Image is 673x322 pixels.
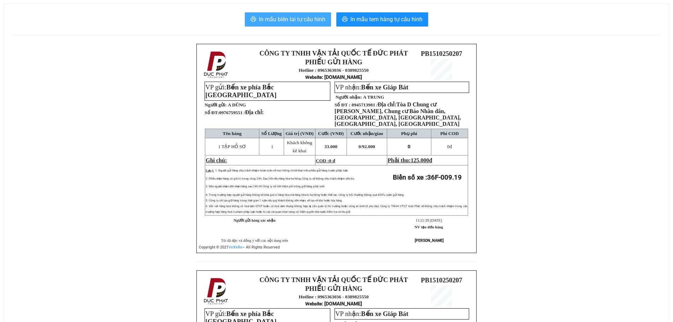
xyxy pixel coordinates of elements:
strong: Hotline : 0965363036 - 0389825550 [299,294,369,299]
span: Website [305,301,322,306]
span: 3: Nếu người nhận đến nhận hàng sau 24h thì Công ty sẽ tính thêm phí trông giữ hàng phát sinh. [206,185,325,188]
span: 0945713981 / [335,102,461,127]
span: A TRUNG [363,94,384,100]
img: logo [202,50,231,80]
span: Tên hàng [223,131,242,136]
span: Số Lượng [261,131,282,136]
span: Tôi đã đọc và đồng ý với các nội dung trên [221,239,288,242]
span: Bến xe Giáp Bát [361,83,408,91]
span: đ [429,157,432,163]
span: Bến xe Giáp Bát [361,310,408,317]
span: 92.000 [362,144,375,149]
strong: Số ĐT : [335,102,350,107]
span: 2: Phiếu nhận hàng có giá trị trong vòng 24h. Sau 24h nếu hàng hóa hư hỏng Công ty sẽ không chịu ... [206,177,354,180]
strong: NV tạo đơn hàng [415,225,443,229]
strong: [PERSON_NAME] [415,238,444,243]
span: 0976759551 / [219,110,264,115]
strong: CÔNG TY TNHH VẬN TẢI QUỐC TẾ ĐỨC PHÁT [260,49,408,57]
strong: Người nhận: [336,94,362,100]
span: A DŨNG [228,102,246,107]
span: Tòa D Chung cư [PERSON_NAME], Chung cư Báo Nhân dân, [GEOGRAPHIC_DATA], [GEOGRAPHIC_DATA], [GEOGR... [335,101,461,127]
span: Phụ phí [401,131,417,136]
span: Địa chỉ: [335,101,461,127]
strong: PHIẾU GỬI HÀNG [305,58,362,66]
span: 0 [408,144,411,149]
span: 4: Trong trường hợp người gửi hàng không kê khai giá trị hàng hóa mà hàng hóa bị hư hỏng hoặc thấ... [206,193,405,197]
span: Phí COD [440,131,459,136]
span: VP gửi: [205,83,276,99]
span: Địa chỉ: [245,109,264,115]
strong: Người gửi: [205,102,226,107]
span: 0 đ [329,158,335,163]
strong: : [DOMAIN_NAME] [305,74,362,80]
a: VeXeRe [229,245,242,250]
span: 11:21:39 [DATE] [416,218,442,222]
span: Giá trị (VNĐ) [285,131,314,136]
strong: PHIẾU GỬI HÀNG [305,285,362,292]
span: Cước (VNĐ) [318,131,344,136]
span: Phải thu: [388,157,432,163]
span: printer [342,16,348,23]
span: 0/ [359,144,375,149]
span: printer [250,16,256,23]
span: 125.000 [411,157,429,163]
span: 1: Người gửi hàng chịu trách nhiệm hoàn toàn về mọi thông tin kê khai trên phiếu gửi hàng trước p... [215,169,349,172]
strong: CÔNG TY TNHH VẬN TẢI QUỐC TẾ ĐỨC PHÁT [260,276,408,283]
span: 5: Công ty chỉ lưu giữ hàng trong thời gian 1 tuần nếu quý khách không đến nhận, sẽ lưu về kho ho... [206,199,342,202]
span: In mẫu tem hàng tự cấu hình [350,15,423,24]
span: VP nhận: [335,310,408,317]
span: COD : [316,158,335,163]
span: Ghi chú: [206,157,227,163]
span: Copyright © 2021 – All Rights Reserved [199,245,280,250]
strong: : [DOMAIN_NAME] [305,301,362,306]
span: 36F-009.19 [427,174,462,181]
span: 33.000 [324,144,337,149]
span: VP nhận: [335,83,408,91]
span: PB1510250207 [421,276,462,284]
span: PB1510250207 [421,50,462,57]
span: 1 TẬP HỒ SƠ [218,144,246,149]
span: In mẫu biên lai tự cấu hình [259,15,325,24]
span: Cước nhận/giao [350,131,383,136]
img: logo [202,276,231,306]
span: 6: Đối với hàng hoá không có hoá đơn GTGT hoặc có hoá đơn nhưng không hợp lệ (do quản lý thị trườ... [206,205,467,213]
strong: Biển số xe : [393,174,462,181]
strong: Người gửi hàng xác nhận [234,218,276,222]
span: Bến xe phía Bắc [GEOGRAPHIC_DATA] [205,83,276,99]
button: printerIn mẫu tem hàng tự cấu hình [336,12,428,27]
span: 0 [447,144,450,149]
span: 1 [271,144,273,149]
span: Website [305,75,322,80]
span: Lưu ý: [206,169,214,172]
button: printerIn mẫu biên lai tự cấu hình [245,12,331,27]
strong: Số ĐT: [205,110,264,115]
strong: Hotline : 0965363036 - 0389825550 [299,68,369,73]
span: đ [447,144,452,149]
span: Khách không kê khai [287,140,312,153]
